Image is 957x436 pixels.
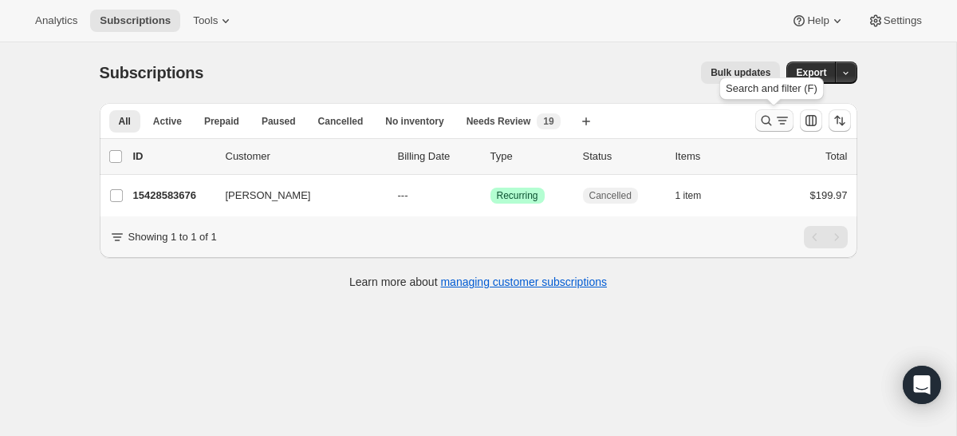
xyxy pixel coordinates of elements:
p: Learn more about [349,274,607,290]
span: Subscriptions [100,64,204,81]
button: Export [786,61,836,84]
p: 15428583676 [133,188,213,204]
button: Customize table column order and visibility [800,109,822,132]
span: --- [398,189,408,201]
div: 15428583676[PERSON_NAME]---SuccessRecurringCancelled1 item$199.97 [133,184,848,207]
button: Search and filter results [755,109,794,132]
span: Cancelled [318,115,364,128]
span: No inventory [385,115,443,128]
div: Type [490,149,570,164]
span: Tools [193,14,218,27]
button: Bulk updates [701,61,780,84]
div: Open Intercom Messenger [903,366,941,404]
span: 1 item [675,189,702,202]
span: Recurring [497,189,538,202]
button: Analytics [26,10,87,32]
nav: Pagination [804,226,848,248]
div: Items [675,149,755,164]
span: Bulk updates [711,66,770,79]
button: Help [782,10,854,32]
span: Settings [884,14,922,27]
span: Help [807,14,829,27]
p: Billing Date [398,149,478,164]
span: Analytics [35,14,77,27]
span: Needs Review [467,115,531,128]
p: Status [583,149,663,164]
button: Tools [183,10,243,32]
span: Paused [262,115,296,128]
span: All [119,115,131,128]
p: ID [133,149,213,164]
button: Create new view [573,110,599,133]
a: managing customer subscriptions [440,275,607,288]
span: Subscriptions [100,14,171,27]
span: Cancelled [589,189,632,202]
span: $199.97 [810,189,848,201]
span: Export [796,66,826,79]
span: Prepaid [204,115,239,128]
button: Sort the results [829,109,851,132]
button: [PERSON_NAME] [216,183,376,208]
button: Settings [858,10,931,32]
button: Subscriptions [90,10,180,32]
p: Customer [226,149,385,164]
button: 1 item [675,184,719,207]
span: Active [153,115,182,128]
p: Total [825,149,847,164]
span: [PERSON_NAME] [226,188,311,204]
span: 19 [543,115,553,128]
p: Showing 1 to 1 of 1 [128,229,217,245]
div: IDCustomerBilling DateTypeStatusItemsTotal [133,149,848,164]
